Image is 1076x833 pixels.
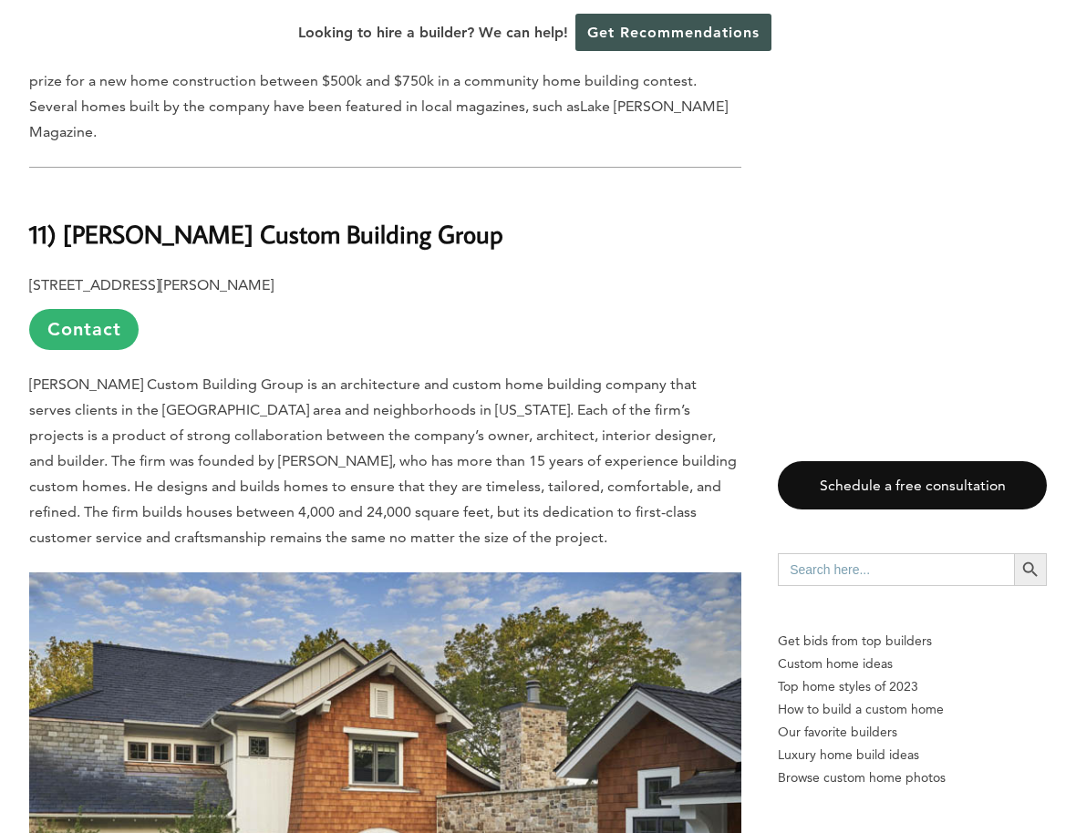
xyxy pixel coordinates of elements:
[29,218,503,250] b: 11) [PERSON_NAME] Custom Building Group
[778,698,1047,721] a: How to build a custom home
[778,766,1047,789] a: Browse custom home photos
[985,742,1054,811] iframe: Drift Widget Chat Controller
[778,744,1047,766] a: Luxury home build ideas
[778,675,1047,698] a: Top home styles of 2023
[778,721,1047,744] a: Our favorite builders
[1020,560,1040,580] svg: Search
[29,375,737,546] span: [PERSON_NAME] Custom Building Group is an architecture and custom home building company that serv...
[93,123,97,140] span: .
[778,553,1014,586] input: Search here...
[778,653,1047,675] a: Custom home ideas
[778,461,1047,509] a: Schedule a free consultation
[29,273,741,350] p: [STREET_ADDRESS][PERSON_NAME]
[575,14,771,51] a: Get Recommendations
[29,309,139,350] a: Contact
[778,630,1047,653] p: Get bids from top builders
